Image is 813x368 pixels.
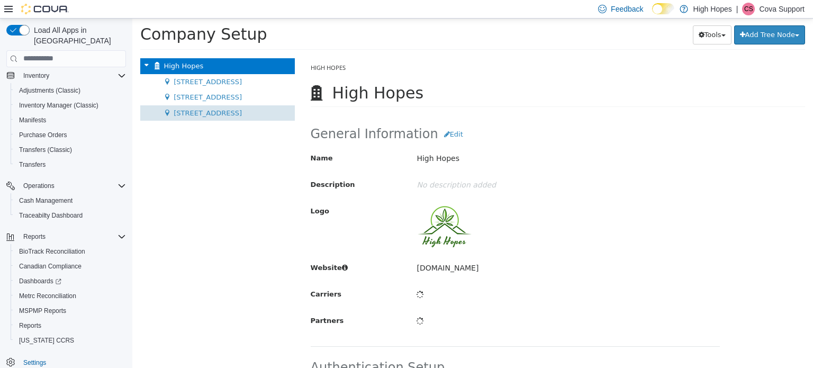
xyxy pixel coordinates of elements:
span: Canadian Compliance [15,260,126,273]
span: Settings [23,358,46,367]
span: Reports [23,232,46,241]
a: Dashboards [11,274,130,289]
h2: Authentication Setup [178,342,588,356]
span: Dashboards [19,277,61,285]
a: Transfers [15,158,50,171]
span: Metrc Reconciliation [15,290,126,302]
a: Reports [15,319,46,332]
button: Transfers [11,157,130,172]
span: BioTrack Reconciliation [19,247,85,256]
button: Adjustments (Classic) [11,83,130,98]
button: Reports [2,229,130,244]
span: Company Setup [8,6,135,25]
span: Reports [19,321,41,330]
span: Website [178,245,215,253]
button: Tools [561,7,599,26]
a: Adjustments (Classic) [15,84,85,97]
a: Manifests [15,114,50,127]
span: Adjustments (Classic) [15,84,126,97]
button: Transfers (Classic) [11,142,130,157]
button: Inventory [2,68,130,83]
span: High Hopes [178,45,213,53]
button: Traceabilty Dashboard [11,208,130,223]
span: Manifests [19,116,46,124]
h2: General Information [178,106,588,125]
span: Logo [178,189,197,196]
span: Washington CCRS [15,334,126,347]
button: Metrc Reconciliation [11,289,130,303]
span: Inventory Manager (Classic) [15,99,126,112]
img: Click to preview [284,184,342,232]
span: Metrc Reconciliation [19,292,76,300]
span: Cash Management [15,194,126,207]
a: Purchase Orders [15,129,71,141]
button: Cash Management [11,193,130,208]
button: Reports [11,318,130,333]
div: Cova Support [742,3,755,15]
span: Feedback [611,4,643,14]
span: Transfers [19,160,46,169]
span: Transfers (Classic) [15,143,126,156]
p: [DOMAIN_NAME] [284,240,552,259]
span: Inventory [19,69,126,82]
span: Carriers [178,272,210,280]
span: Operations [23,182,55,190]
span: Dark Mode [652,14,653,15]
span: Operations [19,179,126,192]
a: Inventory Manager (Classic) [15,99,103,112]
p: No description added [284,157,552,176]
button: Operations [19,179,59,192]
span: Description [178,162,223,170]
span: Traceabilty Dashboard [15,209,126,222]
span: Manifests [15,114,126,127]
span: MSPMP Reports [19,307,66,315]
span: Purchase Orders [19,131,67,139]
span: [US_STATE] CCRS [19,336,74,345]
a: Canadian Compliance [15,260,86,273]
span: High Hopes [200,65,292,84]
span: Partners [178,298,212,306]
span: High Hopes [31,43,71,51]
a: Dashboards [15,275,66,288]
span: Traceabilty Dashboard [19,211,83,220]
span: CS [744,3,753,15]
span: BioTrack Reconciliation [15,245,126,258]
p: Cova Support [759,3,805,15]
span: Inventory [23,71,49,80]
span: Name [178,136,201,143]
button: Add Tree Node [602,7,673,26]
button: Reports [19,230,50,243]
button: Edit [306,106,337,125]
button: Inventory [19,69,53,82]
button: Manifests [11,113,130,128]
button: BioTrack Reconciliation [11,244,130,259]
button: Canadian Compliance [11,259,130,274]
button: MSPMP Reports [11,303,130,318]
span: [STREET_ADDRESS] [41,91,110,98]
button: [US_STATE] CCRS [11,333,130,348]
span: Purchase Orders [15,129,126,141]
span: Transfers [15,158,126,171]
span: Dashboards [15,275,126,288]
a: Metrc Reconciliation [15,290,80,302]
a: BioTrack Reconciliation [15,245,89,258]
button: Operations [2,178,130,193]
input: Dark Mode [652,3,674,14]
button: Purchase Orders [11,128,130,142]
span: Inventory Manager (Classic) [19,101,98,110]
span: Adjustments (Classic) [19,86,80,95]
span: Canadian Compliance [19,262,82,271]
span: Transfers (Classic) [19,146,72,154]
a: MSPMP Reports [15,304,70,317]
p: | [736,3,738,15]
button: Inventory Manager (Classic) [11,98,130,113]
span: Reports [19,230,126,243]
p: High Hopes [693,3,732,15]
p: High Hopes [284,131,552,149]
a: Traceabilty Dashboard [15,209,87,222]
span: Reports [15,319,126,332]
a: [US_STATE] CCRS [15,334,78,347]
span: [STREET_ADDRESS] [41,75,110,83]
span: Load All Apps in [GEOGRAPHIC_DATA] [30,25,126,46]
